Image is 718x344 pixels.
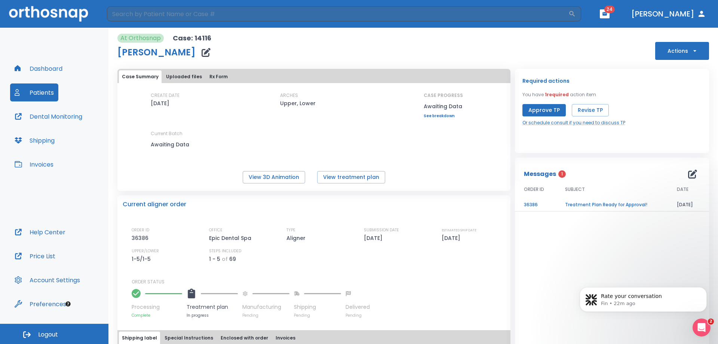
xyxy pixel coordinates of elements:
[187,303,238,311] p: Treatment plan
[280,92,298,99] p: ARCHES
[209,227,223,234] p: OFFICE
[123,200,186,209] p: Current aligner order
[604,6,615,13] span: 24
[120,34,161,43] p: At Orthosnap
[222,255,228,264] p: of
[132,313,182,318] p: Complete
[163,70,205,83] button: Uploaded files
[556,198,668,211] td: Treatment Plan Ready for Approval!
[119,70,162,83] button: Case Summary
[229,255,236,264] p: 69
[10,83,58,101] button: Patients
[294,303,341,311] p: Shipping
[346,303,370,311] p: Delivered
[294,313,341,318] p: Pending
[151,140,218,149] p: Awaiting Data
[132,248,159,255] p: UPPER/LOWER
[280,99,316,108] p: Upper, Lower
[10,60,67,77] button: Dashboard
[524,186,544,193] span: ORDER ID
[522,76,570,85] p: Required actions
[151,92,179,99] p: CREATE DATE
[119,70,509,83] div: tabs
[10,247,60,265] button: Price List
[9,6,88,21] img: Orthosnap
[243,171,305,183] button: View 3D Animation
[242,303,289,311] p: Manufacturing
[10,131,59,149] button: Shipping
[522,119,625,126] a: Or schedule consult if you need to discuss TP
[568,271,718,324] iframe: Intercom notifications message
[364,227,399,234] p: SUBMISSION DATE
[424,114,463,118] a: See breakdown
[442,227,476,234] p: ESTIMATED SHIP DATE
[522,104,566,116] button: Approve TP
[524,170,556,179] p: Messages
[242,313,289,318] p: Pending
[545,91,569,98] span: 1 required
[132,255,153,264] p: 1-5/1-5
[10,107,87,125] button: Dental Monitoring
[209,248,241,255] p: STEPS INCLUDED
[209,255,220,264] p: 1 - 5
[572,104,609,116] button: Revise TP
[151,99,169,108] p: [DATE]
[693,319,711,337] iframe: Intercom live chat
[317,171,385,183] button: View treatment plan
[206,70,231,83] button: Rx Form
[209,234,254,243] p: Epic Dental Spa
[424,102,463,111] p: Awaiting Data
[10,271,85,289] button: Account Settings
[65,301,71,307] div: Tooltip anchor
[132,227,149,234] p: ORDER ID
[107,6,568,21] input: Search by Patient Name or Case #
[565,186,585,193] span: SUBJECT
[522,91,596,98] p: You have action item
[708,319,714,325] span: 2
[286,227,295,234] p: TYPE
[364,234,385,243] p: [DATE]
[132,303,182,311] p: Processing
[187,313,238,318] p: In progress
[442,234,463,243] p: [DATE]
[10,295,71,313] button: Preferences
[173,34,211,43] p: Case: 14116
[286,234,308,243] p: Aligner
[10,223,70,241] button: Help Center
[38,331,58,339] span: Logout
[151,130,218,137] p: Current Batch
[668,198,709,211] td: [DATE]
[117,48,196,57] h1: [PERSON_NAME]
[628,7,709,21] button: [PERSON_NAME]
[655,42,709,60] button: Actions
[132,234,151,243] p: 36386
[558,170,566,178] span: 1
[515,198,556,211] td: 36386
[346,313,370,318] p: Pending
[677,186,688,193] span: DATE
[132,278,505,285] p: ORDER STATUS
[424,92,463,99] p: CASE PROGRESS
[10,155,58,173] button: Invoices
